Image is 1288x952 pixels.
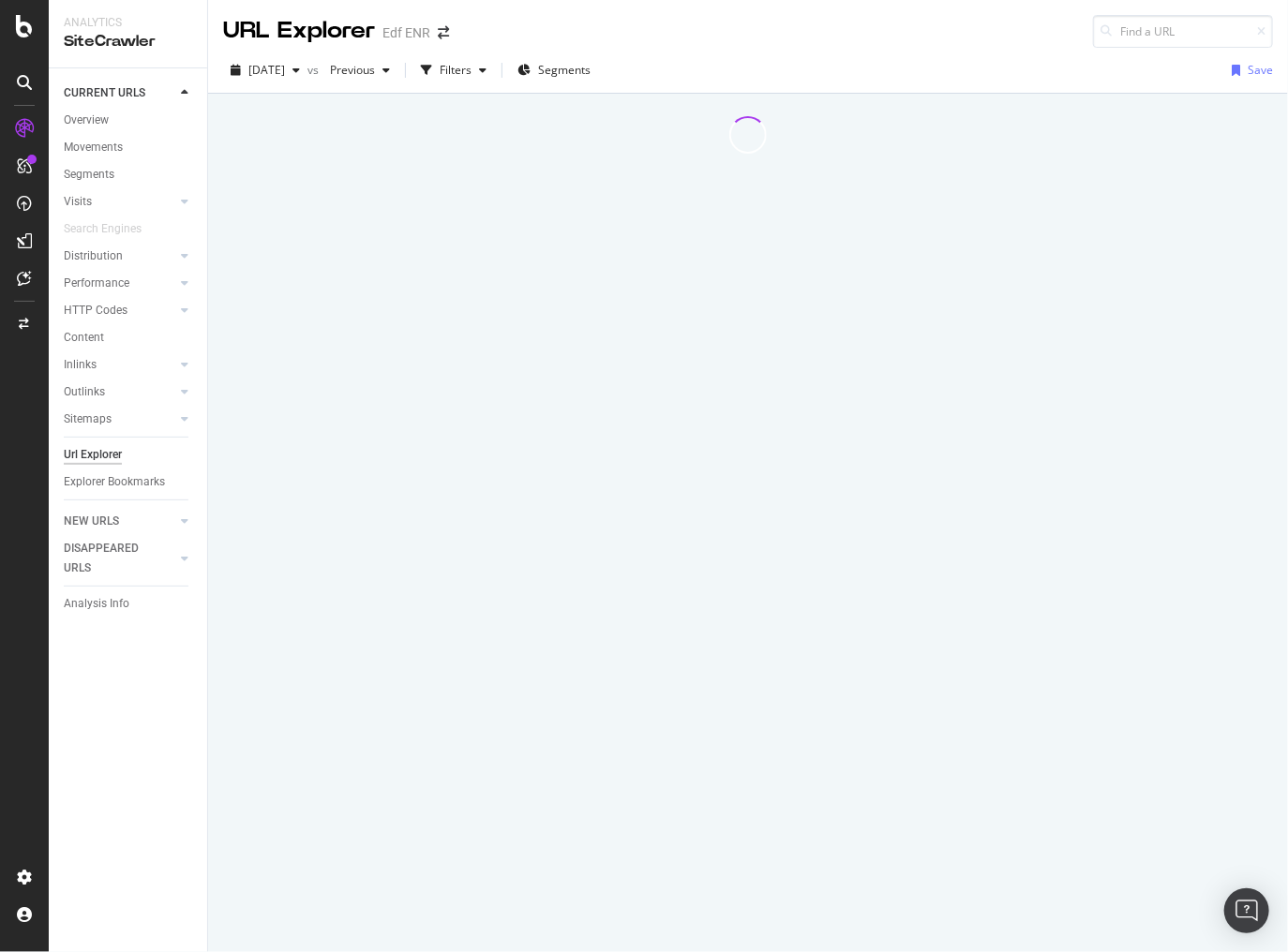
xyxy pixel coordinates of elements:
div: Performance [64,274,129,293]
div: Filters [440,62,472,78]
div: Inlinks [64,355,97,375]
div: Edf ENR [382,23,430,42]
button: [DATE] [223,55,307,85]
a: Outlinks [64,382,175,402]
div: Open Intercom Messenger [1224,888,1269,933]
button: Filters [413,55,494,85]
a: DISAPPEARED URLS [64,539,175,578]
a: Search Engines [64,219,160,239]
a: Sitemaps [64,409,175,429]
a: Explorer Bookmarks [64,472,194,492]
a: Performance [64,274,175,293]
span: Segments [538,62,591,78]
span: Previous [322,62,375,78]
button: Save [1224,55,1273,85]
div: HTTP Codes [64,301,127,320]
a: Segments [64,165,194,185]
div: arrow-right-arrow-left [438,26,449,39]
div: Url Explorer [64,445,122,465]
a: Overview [64,111,194,130]
div: Sitemaps [64,409,112,429]
div: Segments [64,165,114,185]
a: Content [64,328,194,348]
div: Content [64,328,104,348]
div: URL Explorer [223,15,375,47]
a: Analysis Info [64,594,194,614]
div: Explorer Bookmarks [64,472,165,492]
div: CURRENT URLS [64,83,145,103]
a: HTTP Codes [64,301,175,320]
button: Segments [510,55,598,85]
a: Url Explorer [64,445,194,465]
div: Analysis Info [64,594,129,614]
a: Distribution [64,246,175,266]
a: CURRENT URLS [64,83,175,103]
span: 2025 Aug. 11th [248,62,285,78]
span: vs [307,62,322,78]
div: Save [1248,62,1273,78]
a: Inlinks [64,355,175,375]
a: NEW URLS [64,512,175,531]
div: Search Engines [64,219,142,239]
input: Find a URL [1093,15,1273,48]
div: Analytics [64,15,192,31]
button: Previous [322,55,397,85]
div: Overview [64,111,109,130]
a: Movements [64,138,194,157]
div: Outlinks [64,382,105,402]
div: Visits [64,192,92,212]
div: SiteCrawler [64,31,192,52]
div: Movements [64,138,123,157]
div: DISAPPEARED URLS [64,539,158,578]
div: Distribution [64,246,123,266]
div: NEW URLS [64,512,119,531]
a: Visits [64,192,175,212]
